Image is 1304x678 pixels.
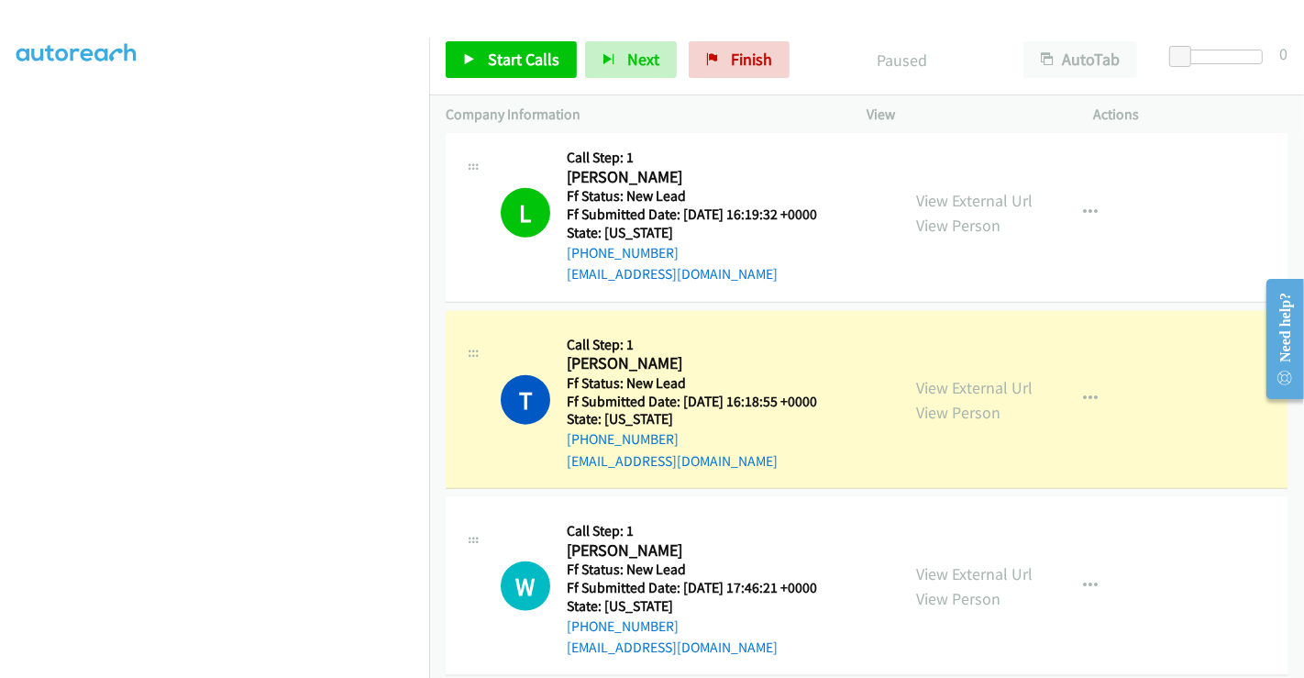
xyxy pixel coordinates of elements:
[1252,266,1304,412] iframe: Resource Center
[501,561,550,611] h1: W
[567,244,679,261] a: [PHONE_NUMBER]
[488,49,559,70] span: Start Calls
[567,410,817,428] h5: State: [US_STATE]
[567,617,679,635] a: [PHONE_NUMBER]
[567,374,817,393] h5: Ff Status: New Lead
[1023,41,1137,78] button: AutoTab
[567,522,817,540] h5: Call Step: 1
[567,597,817,616] h5: State: [US_STATE]
[501,188,550,238] h1: L
[567,393,817,411] h5: Ff Submitted Date: [DATE] 16:18:55 +0000
[689,41,790,78] a: Finish
[501,561,550,611] div: The call is yet to be attempted
[1094,104,1288,126] p: Actions
[916,190,1033,211] a: View External Url
[867,104,1061,126] p: View
[916,402,1000,423] a: View Person
[567,353,817,374] h2: [PERSON_NAME]
[627,49,659,70] span: Next
[567,167,817,188] h2: [PERSON_NAME]
[567,639,778,656] a: [EMAIL_ADDRESS][DOMAIN_NAME]
[567,561,817,579] h5: Ff Status: New Lead
[916,588,1000,609] a: View Person
[446,104,834,126] p: Company Information
[916,563,1033,584] a: View External Url
[916,377,1033,398] a: View External Url
[567,540,817,561] h2: [PERSON_NAME]
[916,215,1000,236] a: View Person
[567,265,778,283] a: [EMAIL_ADDRESS][DOMAIN_NAME]
[585,41,677,78] button: Next
[814,48,990,72] p: Paused
[501,375,550,425] h1: T
[567,452,778,470] a: [EMAIL_ADDRESS][DOMAIN_NAME]
[567,336,817,354] h5: Call Step: 1
[567,206,817,224] h5: Ff Submitted Date: [DATE] 16:19:32 +0000
[1178,50,1263,64] div: Delay between calls (in seconds)
[567,187,817,206] h5: Ff Status: New Lead
[567,430,679,448] a: [PHONE_NUMBER]
[1279,41,1287,66] div: 0
[567,579,817,597] h5: Ff Submitted Date: [DATE] 17:46:21 +0000
[731,49,772,70] span: Finish
[446,41,577,78] a: Start Calls
[567,224,817,242] h5: State: [US_STATE]
[567,149,817,167] h5: Call Step: 1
